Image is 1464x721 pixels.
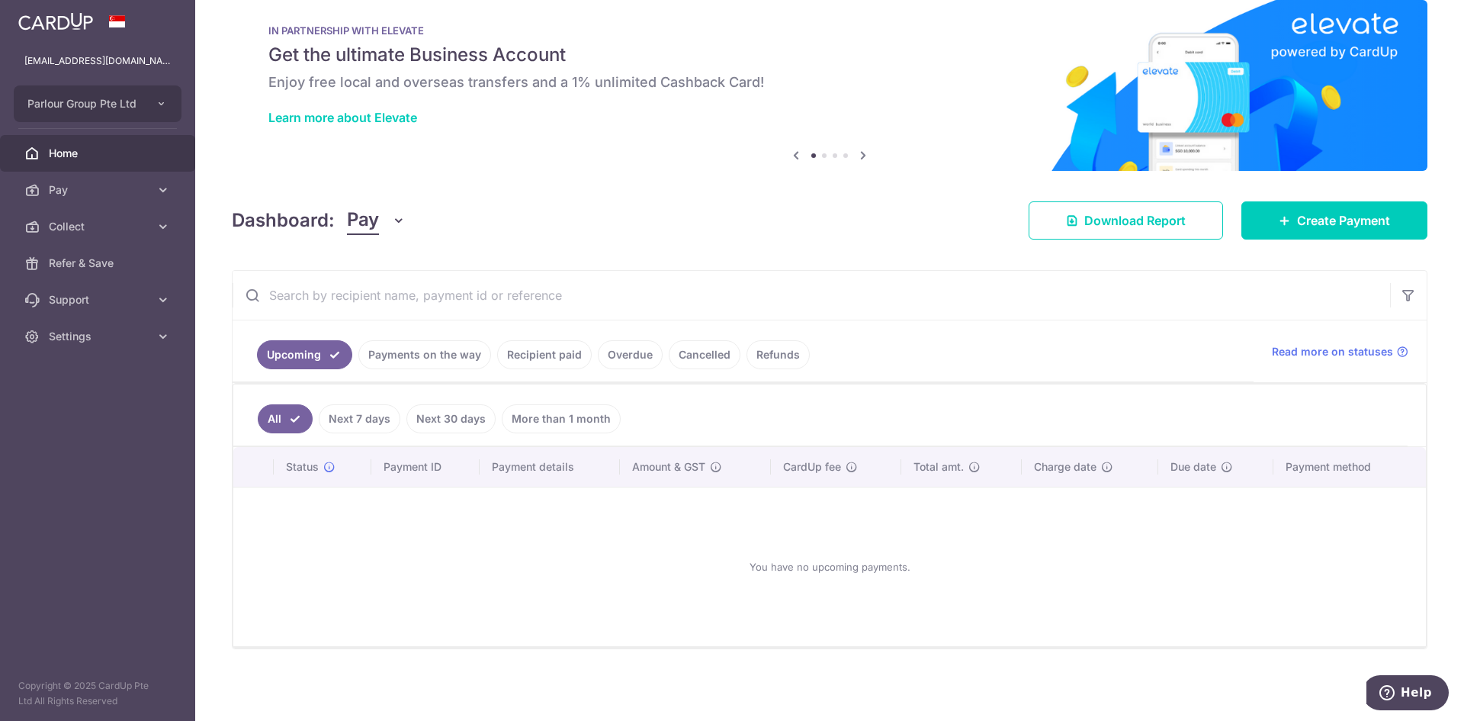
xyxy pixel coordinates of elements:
span: Due date [1170,459,1216,475]
span: Charge date [1034,459,1096,475]
span: Download Report [1084,211,1186,230]
h4: Dashboard: [232,207,335,234]
span: Pay [347,206,379,235]
span: Status [286,459,319,475]
iframe: Opens a widget where you can find more information [1366,675,1449,713]
a: Learn more about Elevate [268,110,417,125]
a: Upcoming [257,340,352,369]
a: Overdue [598,340,663,369]
a: Payments on the way [358,340,491,369]
button: Pay [347,206,406,235]
th: Payment ID [371,447,480,487]
span: Total amt. [913,459,964,475]
span: Amount & GST [632,459,705,475]
span: Pay [49,182,149,198]
a: Next 30 days [406,404,496,433]
span: Refer & Save [49,256,149,271]
a: All [258,404,313,433]
span: Collect [49,219,149,234]
a: Create Payment [1241,201,1427,240]
span: Support [49,292,149,307]
span: Parlour Group Pte Ltd [27,96,140,111]
a: Recipient paid [497,340,592,369]
img: CardUp [18,12,93,31]
a: Next 7 days [319,404,400,433]
th: Payment method [1273,447,1426,487]
div: You have no upcoming payments. [252,500,1408,634]
h6: Enjoy free local and overseas transfers and a 1% unlimited Cashback Card! [268,73,1391,92]
span: Home [49,146,149,161]
a: More than 1 month [502,404,621,433]
span: Read more on statuses [1272,344,1393,359]
a: Refunds [746,340,810,369]
a: Download Report [1029,201,1223,240]
a: Cancelled [669,340,740,369]
p: [EMAIL_ADDRESS][DOMAIN_NAME] [24,53,171,69]
p: IN PARTNERSHIP WITH ELEVATE [268,24,1391,37]
a: Read more on statuses [1272,344,1408,359]
input: Search by recipient name, payment id or reference [233,271,1390,320]
button: Parlour Group Pte Ltd [14,85,181,122]
th: Payment details [480,447,620,487]
h5: Get the ultimate Business Account [268,43,1391,67]
span: Create Payment [1297,211,1390,230]
span: Settings [49,329,149,344]
span: CardUp fee [783,459,841,475]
